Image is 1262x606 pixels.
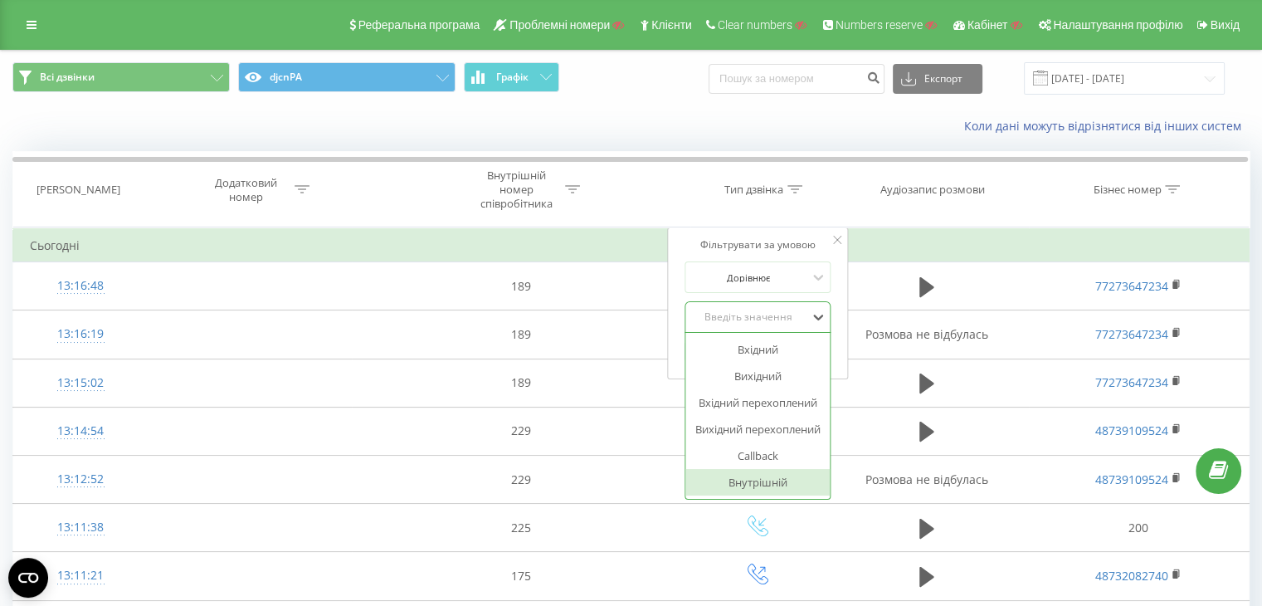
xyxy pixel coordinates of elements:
[352,504,690,552] td: 225
[880,183,985,197] div: Аудіозапис розмови
[718,18,792,32] span: Clear numbers
[1095,423,1168,438] a: 48739109524
[964,118,1250,134] a: Коли дані можуть відрізнятися вiд інших систем
[509,18,610,32] span: Проблемні номери
[352,456,690,504] td: 229
[1093,183,1161,197] div: Бізнес номер
[686,389,831,416] div: Вхідний перехоплений
[967,18,1008,32] span: Кабінет
[202,176,290,204] div: Додатковий номер
[709,64,884,94] input: Пошук за номером
[865,326,988,342] span: Розмова не відбулась
[30,367,132,399] div: 13:15:02
[464,62,559,92] button: Графік
[836,18,923,32] span: Numbers reserve
[30,560,132,592] div: 13:11:21
[865,472,988,487] span: Розмова не відбулась
[358,18,480,32] span: Реферальна програма
[30,511,132,544] div: 13:11:38
[352,310,690,359] td: 189
[472,169,561,211] div: Внутрішній номер співробітника
[30,463,132,496] div: 13:12:52
[1029,504,1249,552] td: 200
[30,318,132,350] div: 13:16:19
[1211,18,1240,32] span: Вихід
[1095,326,1168,342] a: 77273647234
[1095,278,1168,294] a: 77273647234
[496,71,529,83] span: Графік
[1095,472,1168,487] a: 48739109524
[30,415,132,447] div: 13:14:54
[12,62,230,92] button: Всі дзвінки
[686,363,831,389] div: Вихідний
[352,407,690,455] td: 229
[37,183,120,197] div: [PERSON_NAME]
[40,71,95,84] span: Всі дзвінки
[1095,568,1168,584] a: 48732082740
[651,18,692,32] span: Клієнти
[8,558,48,598] button: Open CMP widget
[724,183,783,197] div: Тип дзвінка
[352,359,690,407] td: 189
[893,64,982,94] button: Експорт
[686,336,831,363] div: Вхідний
[30,270,132,302] div: 13:16:48
[686,442,831,469] div: Callback
[352,262,690,310] td: 189
[238,62,456,92] button: djcnPA
[1095,374,1168,390] a: 77273647234
[1053,18,1182,32] span: Налаштування профілю
[685,237,831,253] div: Фільтрувати за умовою
[690,310,808,324] div: Введіть значення
[686,469,831,496] div: Внутрішній
[686,416,831,442] div: Вихідний перехоплений
[352,552,690,600] td: 175
[13,229,1250,262] td: Сьогодні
